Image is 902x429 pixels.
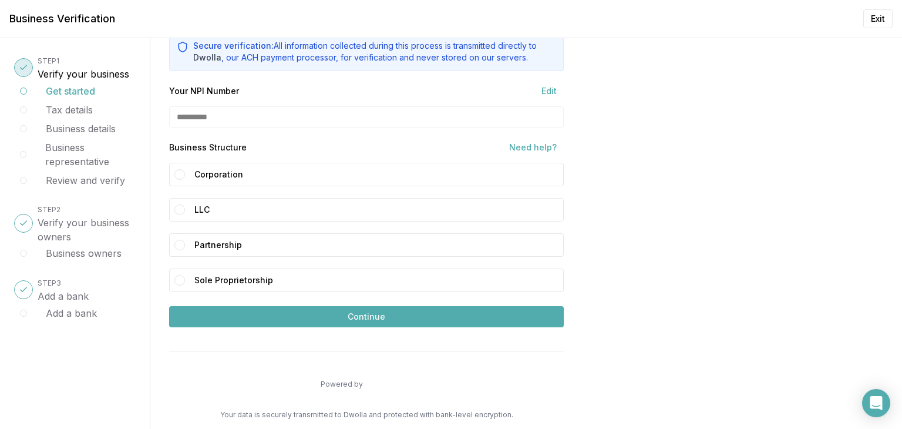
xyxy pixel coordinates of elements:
[38,216,136,244] h3: Verify your business owners
[38,67,129,81] h3: Verify your business
[38,275,89,303] button: STEP3Add a bank
[38,279,61,287] span: STEP 3
[46,246,122,260] button: Business owners
[365,396,412,408] img: Dwolla
[38,53,129,81] button: STEP1Verify your business
[862,389,890,417] div: Open Intercom Messenger
[194,236,558,253] label: LLC
[38,289,89,303] h3: Add a bank
[534,120,564,132] button: Edit
[46,306,97,320] button: Add a bank
[169,341,564,362] button: Continue
[193,87,221,97] a: Dwolla
[169,122,239,130] label: Your NPI Number
[38,205,60,214] span: STEP 2
[194,306,558,324] label: Sole Proprietorship
[45,140,136,169] button: Business representative
[863,9,893,28] button: Exit
[46,103,93,117] button: Tax details
[169,176,247,188] div: Business Structure
[46,122,116,136] button: Business details
[194,271,558,289] label: Partnership
[9,11,115,27] h1: Business Verification
[194,200,558,218] label: Corporation
[321,397,363,406] p: Powered by
[502,176,564,188] button: Need help?
[46,173,125,187] button: Review and verify
[193,75,274,85] span: Secure verification:
[46,84,95,98] button: Get started
[38,56,59,65] span: STEP 1
[169,39,564,53] p: Verify your business information retrieved from your NPI number.
[169,410,564,420] p: Your data is securely transmitted to Dwolla and protected with bank-level encryption.
[193,75,556,98] p: All information collected during this process is transmitted directly to , our ACH payment proces...
[38,202,136,244] button: STEP2Verify your business owners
